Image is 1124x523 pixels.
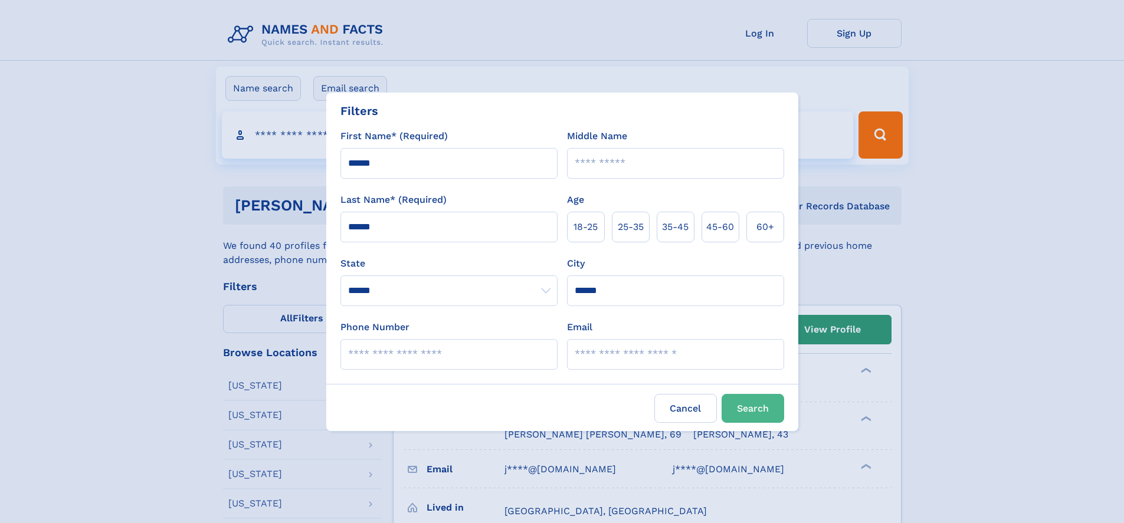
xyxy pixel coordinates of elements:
[340,320,409,334] label: Phone Number
[340,102,378,120] div: Filters
[567,129,627,143] label: Middle Name
[618,220,644,234] span: 25‑35
[567,193,584,207] label: Age
[722,394,784,423] button: Search
[574,220,598,234] span: 18‑25
[706,220,734,234] span: 45‑60
[654,394,717,423] label: Cancel
[340,256,558,271] label: State
[756,220,774,234] span: 60+
[340,129,448,143] label: First Name* (Required)
[567,320,592,334] label: Email
[567,256,585,271] label: City
[662,220,689,234] span: 35‑45
[340,193,447,207] label: Last Name* (Required)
